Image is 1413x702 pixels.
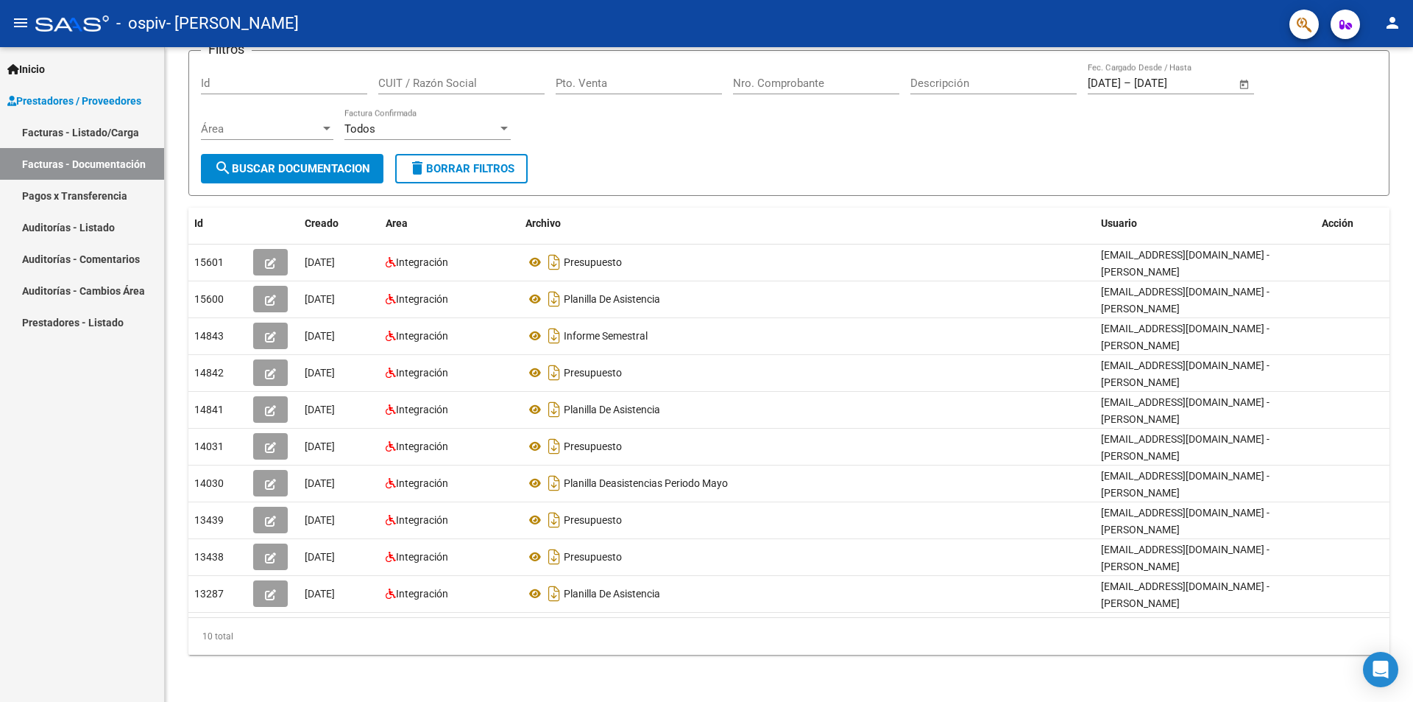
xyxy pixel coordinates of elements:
[194,477,224,489] span: 14030
[1134,77,1205,90] input: Fecha fin
[564,293,660,305] span: Planilla De Asistencia
[1101,507,1269,536] span: [EMAIL_ADDRESS][DOMAIN_NAME] - [PERSON_NAME]
[545,471,564,495] i: Descargar documento
[564,551,622,563] span: Presupuesto
[305,293,335,305] span: [DATE]
[1101,396,1269,425] span: [EMAIL_ADDRESS][DOMAIN_NAME] - [PERSON_NAME]
[299,208,380,239] datatable-header-cell: Creado
[305,256,335,268] span: [DATE]
[396,367,448,379] span: Integración
[194,588,224,600] span: 13287
[305,588,335,600] span: [DATE]
[564,330,648,342] span: Informe Semestral
[194,217,203,229] span: Id
[564,404,660,415] span: Planilla De Asistencia
[7,61,45,77] span: Inicio
[545,582,564,606] i: Descargar documento
[305,477,335,489] span: [DATE]
[545,361,564,385] i: Descargar documento
[188,618,1389,655] div: 10 total
[396,551,448,563] span: Integración
[194,404,224,415] span: 14841
[408,159,426,177] mat-icon: delete
[1101,470,1269,499] span: [EMAIL_ADDRESS][DOMAIN_NAME] - [PERSON_NAME]
[395,154,528,183] button: Borrar Filtros
[166,7,299,40] span: - [PERSON_NAME]
[194,514,224,526] span: 13439
[396,514,448,526] span: Integración
[396,330,448,342] span: Integración
[1088,77,1121,90] input: Fecha inicio
[116,7,166,40] span: - ospiv
[545,398,564,421] i: Descargar documento
[520,208,1095,239] datatable-header-cell: Archivo
[1236,76,1253,93] button: Open calendar
[305,217,339,229] span: Creado
[1095,208,1316,239] datatable-header-cell: Usuario
[545,435,564,458] i: Descargar documento
[201,39,252,60] h3: Filtros
[525,217,561,229] span: Archivo
[1101,544,1269,572] span: [EMAIL_ADDRESS][DOMAIN_NAME] - [PERSON_NAME]
[194,293,224,305] span: 15600
[396,404,448,415] span: Integración
[1101,249,1269,278] span: [EMAIL_ADDRESS][DOMAIN_NAME] - [PERSON_NAME]
[194,256,224,268] span: 15601
[1124,77,1131,90] span: –
[1363,652,1398,687] div: Open Intercom Messenger
[545,250,564,274] i: Descargar documento
[201,154,383,183] button: Buscar Documentacion
[408,162,514,175] span: Borrar Filtros
[545,287,564,311] i: Descargar documento
[564,440,622,452] span: Presupuesto
[1101,580,1269,609] span: [EMAIL_ADDRESS][DOMAIN_NAME] - [PERSON_NAME]
[305,440,335,452] span: [DATE]
[214,159,232,177] mat-icon: search
[564,477,728,489] span: Planilla Deasistencias Periodo Mayo
[1101,323,1269,351] span: [EMAIL_ADDRESS][DOMAIN_NAME] - [PERSON_NAME]
[1101,217,1137,229] span: Usuario
[188,208,247,239] datatable-header-cell: Id
[564,588,660,600] span: Planilla De Asistencia
[386,217,408,229] span: Area
[396,588,448,600] span: Integración
[194,551,224,563] span: 13438
[305,514,335,526] span: [DATE]
[305,330,335,342] span: [DATE]
[1101,286,1269,315] span: [EMAIL_ADDRESS][DOMAIN_NAME] - [PERSON_NAME]
[201,122,320,136] span: Área
[12,14,29,32] mat-icon: menu
[564,256,622,268] span: Presupuesto
[380,208,520,239] datatable-header-cell: Area
[305,404,335,415] span: [DATE]
[194,367,224,379] span: 14842
[564,514,622,526] span: Presupuesto
[194,330,224,342] span: 14843
[1101,433,1269,462] span: [EMAIL_ADDRESS][DOMAIN_NAME] - [PERSON_NAME]
[1316,208,1389,239] datatable-header-cell: Acción
[396,256,448,268] span: Integración
[564,367,622,379] span: Presupuesto
[344,122,375,136] span: Todos
[545,324,564,348] i: Descargar documento
[396,293,448,305] span: Integración
[1384,14,1401,32] mat-icon: person
[305,367,335,379] span: [DATE]
[7,93,141,109] span: Prestadores / Proveedores
[1101,359,1269,388] span: [EMAIL_ADDRESS][DOMAIN_NAME] - [PERSON_NAME]
[194,440,224,452] span: 14031
[396,440,448,452] span: Integración
[305,551,335,563] span: [DATE]
[396,477,448,489] span: Integración
[1322,217,1353,229] span: Acción
[214,162,370,175] span: Buscar Documentacion
[545,545,564,569] i: Descargar documento
[545,508,564,532] i: Descargar documento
